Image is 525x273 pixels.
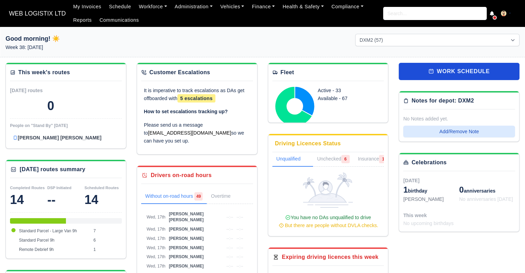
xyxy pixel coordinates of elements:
[236,236,243,241] span: --:--
[169,212,204,222] span: [PERSON_NAME] [PERSON_NAME]
[226,236,233,241] span: --:--
[354,152,391,167] a: Insurance
[459,196,513,202] span: No anniversaries [DATE]
[275,214,381,230] div: You have no DAs unqualified to drive
[85,193,122,207] div: 14
[147,215,165,220] span: Wed, 17th
[226,264,233,269] span: --:--
[69,13,96,27] a: Reports
[272,152,313,167] a: Unqualified
[459,184,515,195] div: anniversaries
[6,43,170,51] p: Week 38: [DATE]
[20,165,85,174] div: [DATE] routes summary
[169,245,204,250] span: [PERSON_NAME]
[194,192,203,201] span: 49
[411,97,474,105] div: Notes for depot: DXM2
[147,236,165,241] span: Wed, 17th
[13,134,119,142] a: [PERSON_NAME] [PERSON_NAME]
[151,171,212,179] div: Drivers on-road hours
[403,184,459,195] div: birthday
[411,158,447,167] div: Celebrations
[403,185,408,194] span: 1
[341,155,350,163] span: 6
[19,228,77,233] span: Standard Parcel - Large Van 9h
[10,87,66,95] div: [DATE] routes
[144,87,250,103] p: It is imperative to track escalations as DAs get offboarded with
[282,253,379,261] div: Expiring driving licences this week
[66,218,114,224] div: Standard Parcel 9h
[19,247,54,252] span: Remote Debrief 9h
[379,155,387,163] span: 1
[147,245,165,250] span: Wed, 17th
[18,68,70,77] div: This week's routes
[226,245,233,250] span: --:--
[275,139,341,148] div: Driving Licences Status
[147,227,165,232] span: Wed, 17th
[149,68,210,77] div: Customer Escalations
[403,195,459,203] div: [PERSON_NAME]
[144,121,250,145] p: Please send us a message to so we can have you set up.
[147,254,165,259] span: Wed, 17th
[207,189,244,204] a: Overtime
[92,245,122,254] td: 1
[403,213,427,218] span: This week
[144,108,250,116] p: How to set escalations tracking up?
[383,7,487,20] input: Search...
[47,193,85,207] div: --
[47,186,71,190] small: DSP Initiated
[403,115,515,123] div: No Notes added yet.
[318,87,374,95] div: Active - 33
[226,254,233,259] span: --:--
[226,215,233,220] span: --:--
[226,227,233,232] span: --:--
[169,227,204,232] span: [PERSON_NAME]
[236,215,243,220] span: --:--
[236,227,243,232] span: --:--
[19,238,55,243] span: Standard Parcel 9h
[96,13,143,27] a: Communications
[85,186,119,190] small: Scheduled Routes
[318,95,374,103] div: Available - 67
[403,178,419,183] span: [DATE]
[47,99,54,113] div: 0
[490,240,525,273] iframe: Chat Widget
[275,222,381,230] div: But there are people without DVLA checks.
[169,264,204,269] span: [PERSON_NAME]
[169,254,204,259] span: [PERSON_NAME]
[236,245,243,250] span: --:--
[403,221,454,226] span: No upcoming birthdays
[177,94,215,103] span: 5 escalations
[10,123,122,128] div: People on "Stand By" [DATE]
[403,126,515,137] button: Add/Remove Note
[6,7,69,20] a: WEB LOGISTIX LTD
[148,130,231,136] a: [EMAIL_ADDRESS][DOMAIN_NAME]
[313,152,354,167] a: Unchecked
[281,68,294,77] div: Fleet
[92,236,122,245] td: 6
[399,63,519,80] a: work schedule
[147,264,165,269] span: Wed, 17th
[10,193,47,207] div: 14
[459,185,464,194] span: 0
[6,34,170,43] h1: Good morning! ☀️
[236,264,243,269] span: --:--
[169,236,204,241] span: [PERSON_NAME]
[114,218,122,224] div: Remote Debrief 9h
[92,226,122,236] td: 7
[10,186,45,190] small: Completed Routes
[141,189,207,204] a: Without on-road hours
[236,254,243,259] span: --:--
[10,218,66,224] div: Standard Parcel - Large Van 9h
